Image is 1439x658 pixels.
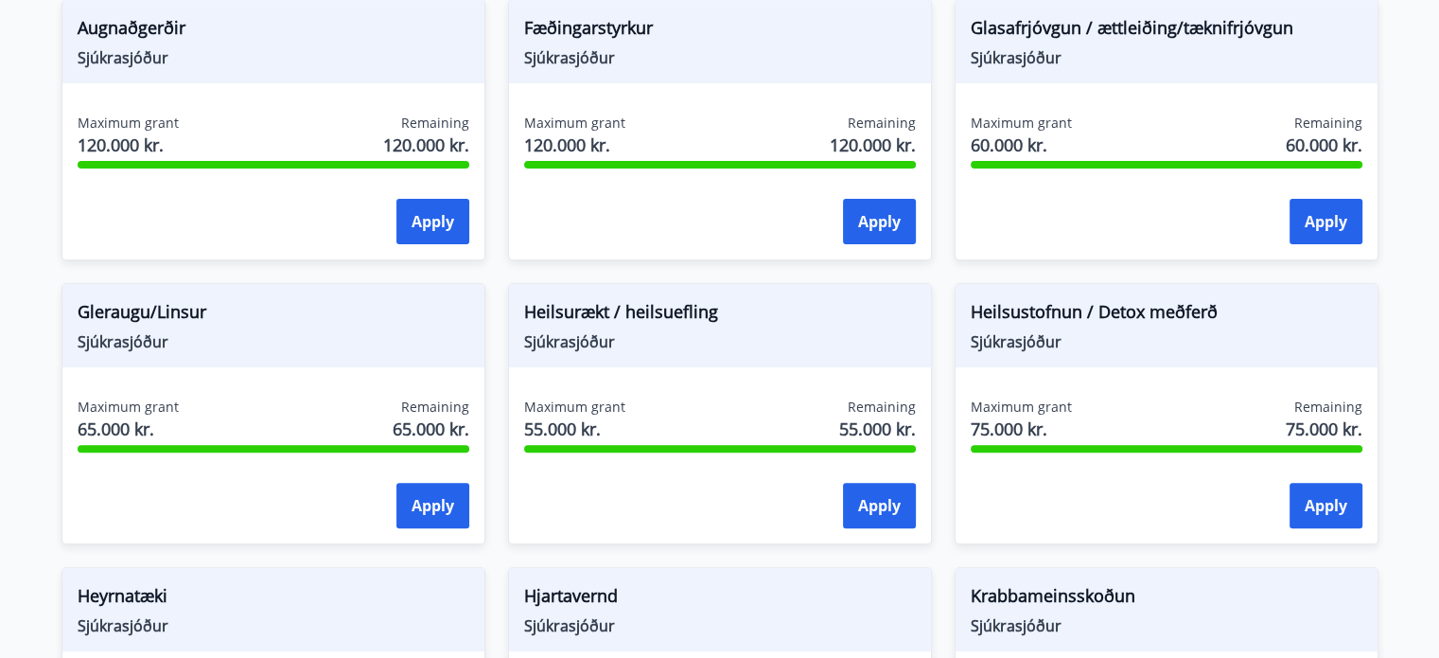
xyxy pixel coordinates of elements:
span: Heyrnatæki [78,583,469,615]
span: 120.000 kr. [383,133,469,157]
span: Remaining [401,398,469,417]
span: Maximum grant [971,114,1072,133]
span: 75.000 kr. [971,417,1072,441]
button: Apply [396,199,469,244]
span: Remaining [1294,398,1362,417]
span: Maximum grant [78,398,179,417]
span: 120.000 kr. [78,133,179,157]
span: 120.000 kr. [830,133,916,157]
span: Gleraugu/Linsur [78,299,469,331]
span: Maximum grant [78,114,179,133]
span: Augnaðgerðir [78,15,469,47]
span: Sjúkrasjóður [78,615,469,636]
span: 60.000 kr. [971,133,1072,157]
span: 65.000 kr. [78,417,179,441]
span: Hjartavernd [524,583,916,615]
button: Apply [396,483,469,528]
button: Apply [1290,483,1362,528]
span: Sjúkrasjóður [971,47,1362,68]
span: Remaining [1294,114,1362,133]
span: Heilsustofnun / Detox meðferð [971,299,1362,331]
span: Remaining [848,114,916,133]
span: Sjúkrasjóður [78,47,469,68]
span: Glasafrjóvgun / ættleiðing/tæknifrjóvgun [971,15,1362,47]
span: Sjúkrasjóður [524,615,916,636]
span: 65.000 kr. [393,417,469,441]
span: Remaining [848,398,916,417]
span: 55.000 kr. [839,417,916,441]
span: Maximum grant [524,398,625,417]
span: Sjúkrasjóður [971,331,1362,352]
span: Maximum grant [524,114,625,133]
button: Apply [1290,199,1362,244]
button: Apply [843,199,916,244]
button: Apply [843,483,916,528]
span: Fæðingarstyrkur [524,15,916,47]
span: Remaining [401,114,469,133]
span: 120.000 kr. [524,133,625,157]
span: 60.000 kr. [1286,133,1362,157]
span: Sjúkrasjóður [78,331,469,352]
span: Sjúkrasjóður [524,331,916,352]
span: 55.000 kr. [524,417,625,441]
span: Heilsurækt / heilsuefling [524,299,916,331]
span: Krabbameinsskoðun [971,583,1362,615]
span: Maximum grant [971,398,1072,417]
span: Sjúkrasjóður [524,47,916,68]
span: Sjúkrasjóður [971,615,1362,636]
span: 75.000 kr. [1286,417,1362,441]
